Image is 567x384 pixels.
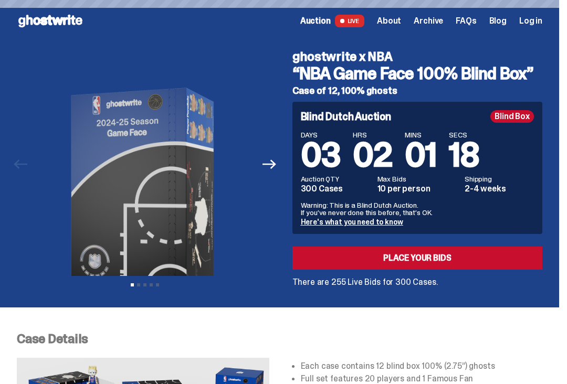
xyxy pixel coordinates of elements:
[300,15,364,27] a: Auction LIVE
[131,283,134,286] button: View slide 1
[17,333,542,345] p: Case Details
[301,375,543,383] li: Full set features 20 players and 1 Famous Fan
[489,17,507,25] a: Blog
[405,133,436,177] span: 01
[156,283,159,286] button: View slide 5
[353,133,392,177] span: 02
[456,17,476,25] a: FAQs
[301,217,403,227] a: Here's what you need to know
[301,131,341,138] span: DAYS
[377,17,401,25] a: About
[258,153,281,176] button: Next
[292,50,543,63] h4: ghostwrite x NBA
[465,175,534,183] dt: Shipping
[300,17,331,25] span: Auction
[449,131,479,138] span: SECS
[519,17,542,25] a: Log in
[335,15,365,27] span: LIVE
[405,131,436,138] span: MINS
[449,133,479,177] span: 18
[301,185,371,193] dd: 300 Cases
[301,133,341,177] span: 03
[292,278,543,286] p: There are 255 Live Bids for 300 Cases.
[292,247,543,270] a: Place your Bids
[143,283,146,286] button: View slide 3
[377,185,458,193] dd: 10 per person
[301,362,543,370] li: Each case contains 12 blind box 100% (2.75”) ghosts
[35,52,255,327] img: NBA-Hero-1.png
[301,175,371,183] dt: Auction QTY
[414,17,443,25] a: Archive
[353,131,392,138] span: HRS
[292,65,543,82] h3: “NBA Game Face 100% Blind Box”
[465,185,534,193] dd: 2-4 weeks
[301,201,534,216] p: Warning: This is a Blind Dutch Auction. If you’ve never done this before, that’s OK.
[490,110,534,123] div: Blind Box
[292,86,543,95] h5: Case of 12, 100% ghosts
[301,111,391,122] h4: Blind Dutch Auction
[137,283,140,286] button: View slide 2
[150,283,153,286] button: View slide 4
[377,175,458,183] dt: Max Bids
